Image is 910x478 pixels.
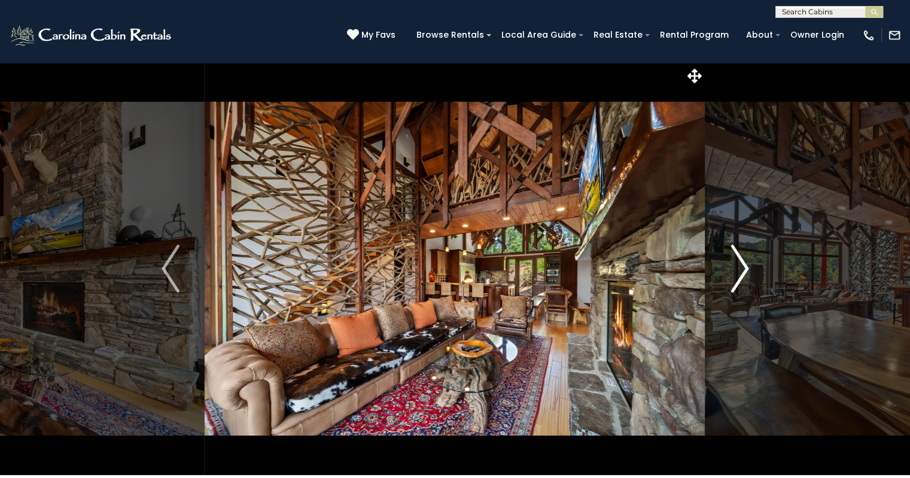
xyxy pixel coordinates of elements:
[705,62,774,475] button: Next
[654,26,735,44] a: Rental Program
[888,29,901,42] img: mail-regular-white.png
[9,23,175,47] img: White-1-2.png
[495,26,582,44] a: Local Area Guide
[136,62,205,475] button: Previous
[347,29,398,42] a: My Favs
[410,26,490,44] a: Browse Rentals
[731,245,748,293] img: arrow
[740,26,779,44] a: About
[162,245,179,293] img: arrow
[784,26,850,44] a: Owner Login
[862,29,875,42] img: phone-regular-white.png
[361,29,395,41] span: My Favs
[588,26,649,44] a: Real Estate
